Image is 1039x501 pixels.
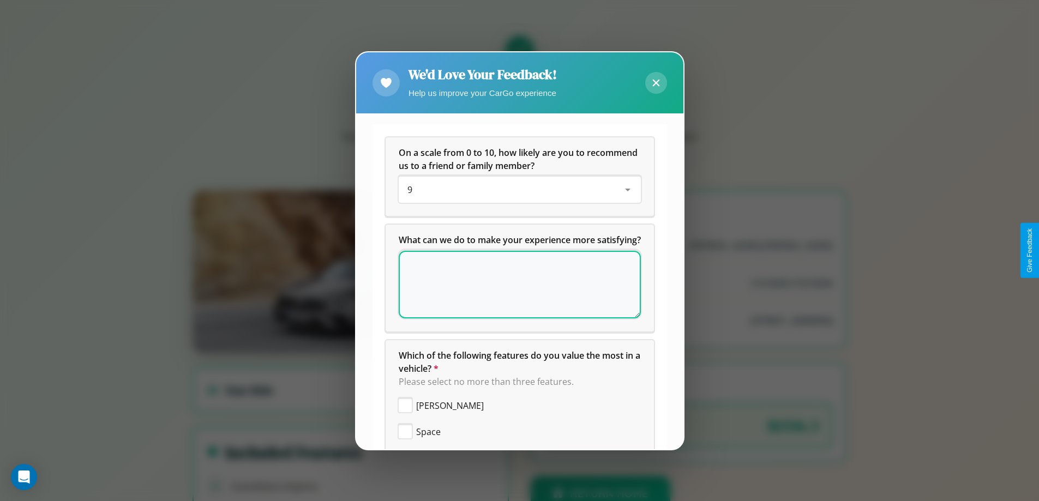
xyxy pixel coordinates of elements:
div: On a scale from 0 to 10, how likely are you to recommend us to a friend or family member? [386,137,654,216]
span: On a scale from 0 to 10, how likely are you to recommend us to a friend or family member? [399,147,640,172]
span: Which of the following features do you value the most in a vehicle? [399,349,642,375]
div: On a scale from 0 to 10, how likely are you to recommend us to a friend or family member? [399,177,641,203]
p: Help us improve your CarGo experience [409,86,557,100]
h2: We'd Love Your Feedback! [409,65,557,83]
span: [PERSON_NAME] [416,399,484,412]
span: Please select no more than three features. [399,376,574,388]
div: Give Feedback [1026,228,1034,273]
span: Space [416,425,441,438]
span: What can we do to make your experience more satisfying? [399,234,641,246]
div: Open Intercom Messenger [11,464,37,490]
span: 9 [407,184,412,196]
h5: On a scale from 0 to 10, how likely are you to recommend us to a friend or family member? [399,146,641,172]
